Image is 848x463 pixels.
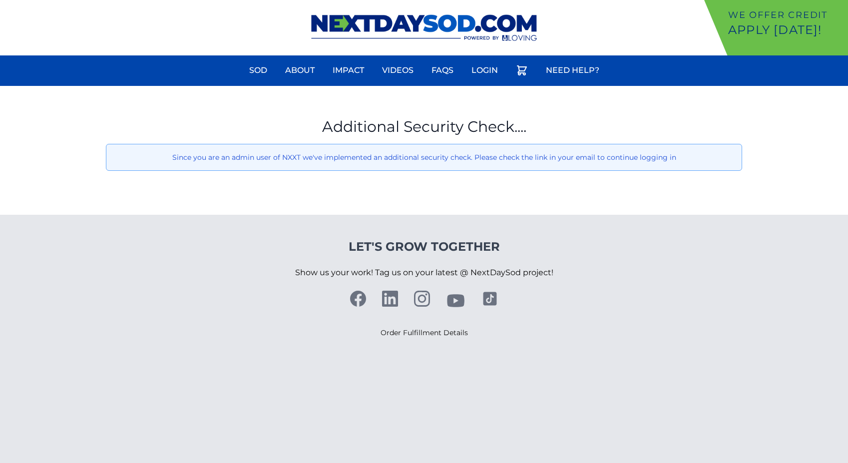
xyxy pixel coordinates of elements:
h4: Let's Grow Together [295,239,553,255]
a: About [279,58,321,82]
a: Sod [243,58,273,82]
a: Order Fulfillment Details [381,328,468,337]
p: We offer Credit [728,8,844,22]
a: Need Help? [540,58,605,82]
p: Since you are an admin user of NXXT we've implemented an additional security check. Please check ... [114,152,734,162]
a: Impact [327,58,370,82]
h1: Additional Security Check.... [106,118,742,136]
a: Videos [376,58,420,82]
a: Login [465,58,504,82]
p: Show us your work! Tag us on your latest @ NextDaySod project! [295,255,553,291]
a: FAQs [425,58,459,82]
p: Apply [DATE]! [728,22,844,38]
